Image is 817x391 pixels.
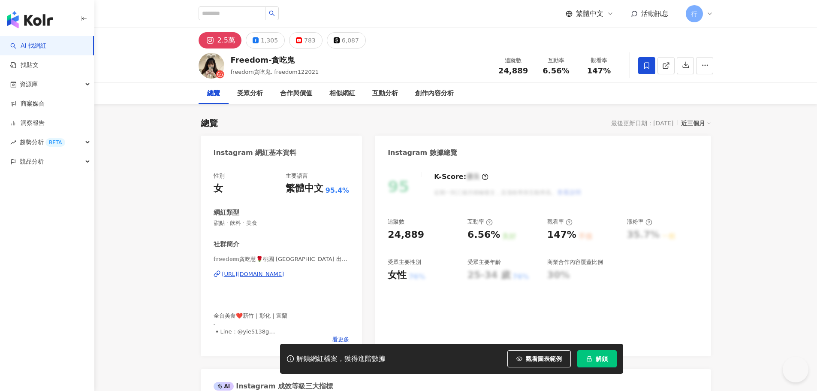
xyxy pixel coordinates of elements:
a: 商案媒合 [10,100,45,108]
div: 6,087 [342,34,359,46]
a: [URL][DOMAIN_NAME] [214,270,350,278]
button: 1,305 [246,32,285,48]
div: 繁體中文 [286,182,323,195]
button: 6,087 [327,32,366,48]
button: 2.5萬 [199,32,241,48]
span: 資源庫 [20,75,38,94]
div: 互動率 [467,218,493,226]
div: AI [214,382,234,391]
span: search [269,10,275,16]
div: 2.5萬 [217,34,235,46]
div: 觀看率 [583,56,615,65]
div: 近三個月 [681,118,711,129]
div: 主要語言 [286,172,308,180]
span: freedom貪吃鬼, freedom122021 [231,69,319,75]
div: 1,305 [261,34,278,46]
button: 觀看圖表範例 [507,350,571,367]
span: 趨勢分析 [20,133,65,152]
button: 783 [289,32,323,48]
div: 社群簡介 [214,240,239,249]
span: 𝕗𝕣𝕖𝕖𝕕𝕠𝕞貪吃慧🌹桃園 [GEOGRAPHIC_DATA] 出國🌹 | freedom122021 [214,255,350,263]
div: 24,889 [388,228,424,242]
div: 互動分析 [372,88,398,99]
span: 活動訊息 [641,9,669,18]
div: 漲粉率 [627,218,652,226]
div: 網紅類型 [214,208,239,217]
div: 總覽 [201,117,218,129]
a: 找貼文 [10,61,39,70]
div: Instagram 數據總覽 [388,148,457,158]
span: 競品分析 [20,152,44,171]
div: 女 [214,182,223,195]
div: Instagram 成效等級三大指標 [214,382,333,391]
div: 受眾分析 [237,88,263,99]
span: 行 [691,9,697,18]
span: 看更多 [332,336,349,343]
div: 合作與價值 [280,88,312,99]
span: 解鎖 [596,355,608,362]
div: 最後更新日期：[DATE] [611,120,673,127]
span: 甜點 · 飲料 · 美食 [214,219,350,227]
span: 147% [587,67,611,75]
div: 女性 [388,269,407,282]
span: rise [10,139,16,145]
span: 繁體中文 [576,9,603,18]
img: KOL Avatar [199,53,224,79]
div: Instagram 網紅基本資料 [214,148,297,158]
div: Freedom-貪吃鬼 [231,55,319,65]
img: logo [7,11,53,28]
div: 追蹤數 [497,56,530,65]
div: 互動率 [540,56,573,65]
div: 受眾主要年齡 [467,258,501,266]
span: 觀看圖表範例 [526,355,562,362]
div: 147% [547,228,576,242]
div: 相似網紅 [329,88,355,99]
div: 783 [304,34,316,46]
div: 總覽 [207,88,220,99]
span: 24,889 [498,66,528,75]
div: 觀看率 [547,218,573,226]
span: lock [586,356,592,362]
span: 6.56% [543,67,569,75]
div: 創作內容分析 [415,88,454,99]
a: searchAI 找網紅 [10,42,46,50]
div: BETA [45,138,65,147]
div: 解鎖網紅檔案，獲得進階數據 [296,355,386,364]
span: 全台美食❤️新竹｜彰化｜宜蘭 - ▪️Line：@yie5138g ▫️8宜蘭｜9桃園｜18-22🇯🇵｜23嘉義｜27彰化 ▪️FB｜痞客邦｜小紅書｜抖音🔍𝕗𝕣𝕖𝕖𝕕𝕠𝕞貪吃慧 ▫️在地嚮導第➒... [214,312,338,366]
div: K-Score : [434,172,488,182]
div: 受眾主要性別 [388,258,421,266]
div: 商業合作內容覆蓋比例 [547,258,603,266]
div: 性別 [214,172,225,180]
div: 6.56% [467,228,500,242]
div: [URL][DOMAIN_NAME] [222,270,284,278]
div: 追蹤數 [388,218,404,226]
a: 洞察報告 [10,119,45,127]
button: 解鎖 [577,350,617,367]
span: 95.4% [326,186,350,195]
